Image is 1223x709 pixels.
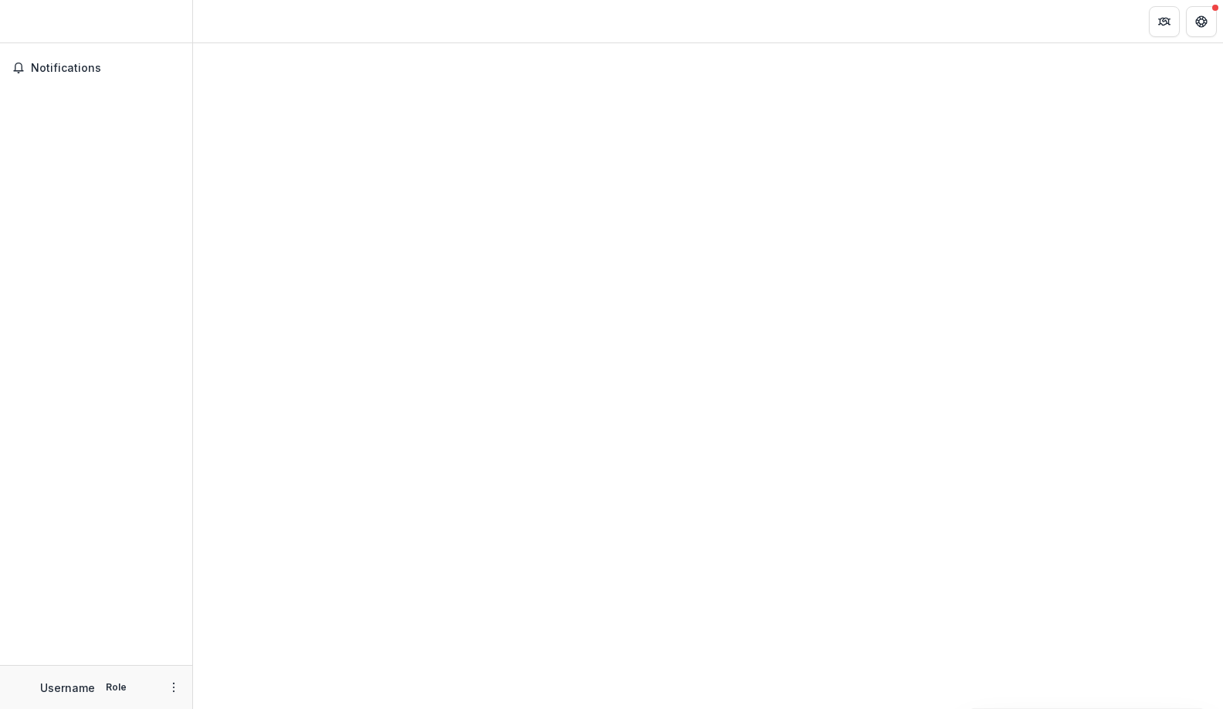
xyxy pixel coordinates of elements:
button: More [164,678,183,697]
button: Get Help [1186,6,1217,37]
button: Partners [1149,6,1180,37]
button: Notifications [6,56,186,80]
p: Username [40,680,95,696]
span: Notifications [31,62,180,75]
p: Role [101,680,131,694]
